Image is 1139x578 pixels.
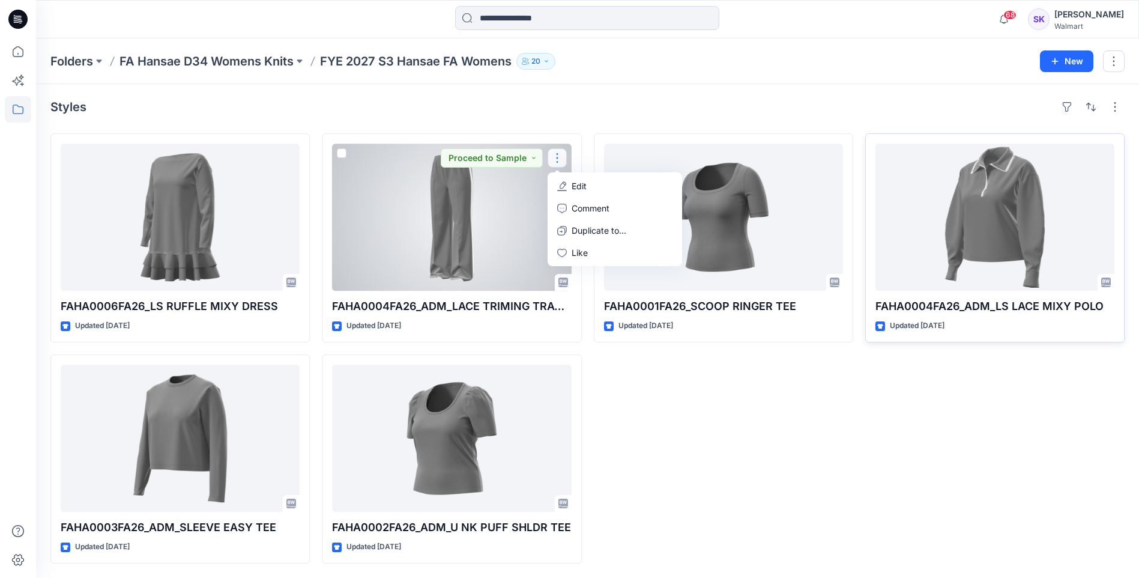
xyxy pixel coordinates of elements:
p: FAHA0004FA26_ADM_LS LACE MIXY POLO [875,298,1114,315]
p: Comment [572,202,609,214]
p: 20 [531,55,540,68]
p: Duplicate to... [572,224,626,237]
div: Walmart [1054,22,1124,31]
p: Updated [DATE] [346,320,401,332]
p: FYE 2027 S3 Hansae FA Womens [320,53,512,70]
p: FAHA0001FA26_SCOOP RINGER TEE [604,298,843,315]
button: New [1040,50,1093,72]
a: FAHA0004FA26_ADM_LS LACE MIXY POLO [875,144,1114,291]
p: Updated [DATE] [618,320,673,332]
p: Updated [DATE] [346,541,401,553]
p: Updated [DATE] [75,320,130,332]
p: FAHA0004FA26_ADM_LACE TRIMING TRACKPANT [332,298,571,315]
div: [PERSON_NAME] [1054,7,1124,22]
button: 20 [516,53,555,70]
a: FAHA0006FA26_LS RUFFLE MIXY DRESS [61,144,300,291]
p: FAHA0002FA26_ADM_U NK PUFF SHLDR TEE [332,519,571,536]
p: Updated [DATE] [75,541,130,553]
p: FAHA0003FA26_ADM_SLEEVE EASY TEE [61,519,300,536]
a: Edit [550,175,680,197]
a: Folders [50,53,93,70]
a: FAHA0003FA26_ADM_SLEEVE EASY TEE [61,365,300,512]
a: FAHA0004FA26_ADM_LACE TRIMING TRACKPANT [332,144,571,291]
div: SK [1028,8,1050,30]
p: Updated [DATE] [890,320,944,332]
p: FAHA0006FA26_LS RUFFLE MIXY DRESS [61,298,300,315]
a: FA Hansae D34 Womens Knits [119,53,294,70]
span: 68 [1003,10,1017,20]
a: FAHA0002FA26_ADM_U NK PUFF SHLDR TEE [332,365,571,512]
h4: Styles [50,100,86,114]
a: FAHA0001FA26_SCOOP RINGER TEE [604,144,843,291]
p: Like [572,246,588,259]
p: Edit [572,180,587,192]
